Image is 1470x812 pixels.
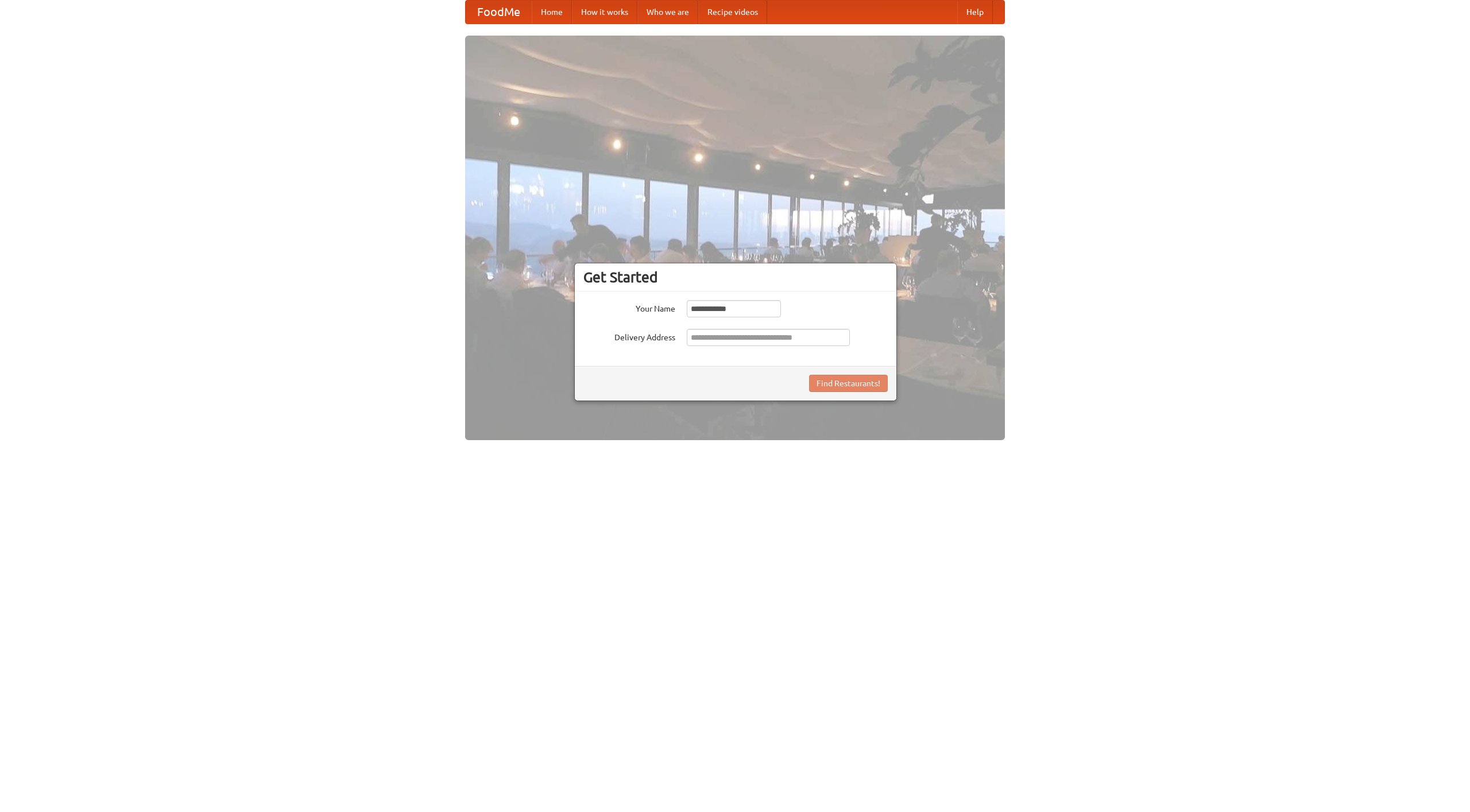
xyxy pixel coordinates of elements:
a: Help [957,1,993,24]
a: FoodMe [466,1,532,24]
button: Find Restaurants! [809,375,888,392]
label: Your Name [583,300,675,314]
h3: Get Started [583,269,888,286]
a: Who we are [637,1,698,24]
a: Home [532,1,572,24]
label: Delivery Address [583,329,675,343]
a: Recipe videos [698,1,767,24]
a: How it works [572,1,637,24]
